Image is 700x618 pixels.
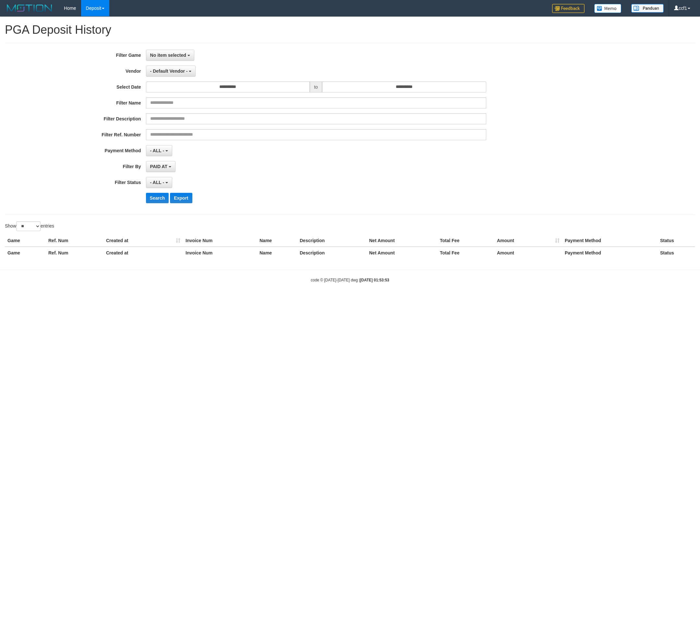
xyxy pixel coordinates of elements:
[658,235,695,247] th: Status
[150,164,167,169] span: PAID AT
[183,235,257,247] th: Invoice Num
[146,193,169,203] button: Search
[310,81,322,93] span: to
[360,278,389,282] strong: [DATE] 01:53:53
[5,23,695,36] h1: PGA Deposit History
[552,4,585,13] img: Feedback.jpg
[311,278,389,282] small: code © [DATE]-[DATE] dwg |
[594,4,622,13] img: Button%20Memo.svg
[46,247,103,259] th: Ref. Num
[257,247,297,259] th: Name
[146,145,172,156] button: - ALL -
[5,221,54,231] label: Show entries
[150,180,164,185] span: - ALL -
[150,53,186,58] span: No item selected
[183,247,257,259] th: Invoice Num
[437,247,494,259] th: Total Fee
[437,235,494,247] th: Total Fee
[150,148,164,153] span: - ALL -
[103,235,183,247] th: Created at
[297,235,367,247] th: Description
[562,235,658,247] th: Payment Method
[146,161,175,172] button: PAID AT
[367,247,437,259] th: Net Amount
[170,193,192,203] button: Export
[257,235,297,247] th: Name
[16,221,41,231] select: Showentries
[297,247,367,259] th: Description
[658,247,695,259] th: Status
[631,4,664,13] img: panduan.png
[5,247,46,259] th: Game
[103,247,183,259] th: Created at
[146,66,196,77] button: - Default Vendor -
[494,235,562,247] th: Amount
[494,247,562,259] th: Amount
[146,50,194,61] button: No item selected
[150,68,188,74] span: - Default Vendor -
[562,247,658,259] th: Payment Method
[367,235,437,247] th: Net Amount
[46,235,103,247] th: Ref. Num
[146,177,172,188] button: - ALL -
[5,235,46,247] th: Game
[5,3,54,13] img: MOTION_logo.png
